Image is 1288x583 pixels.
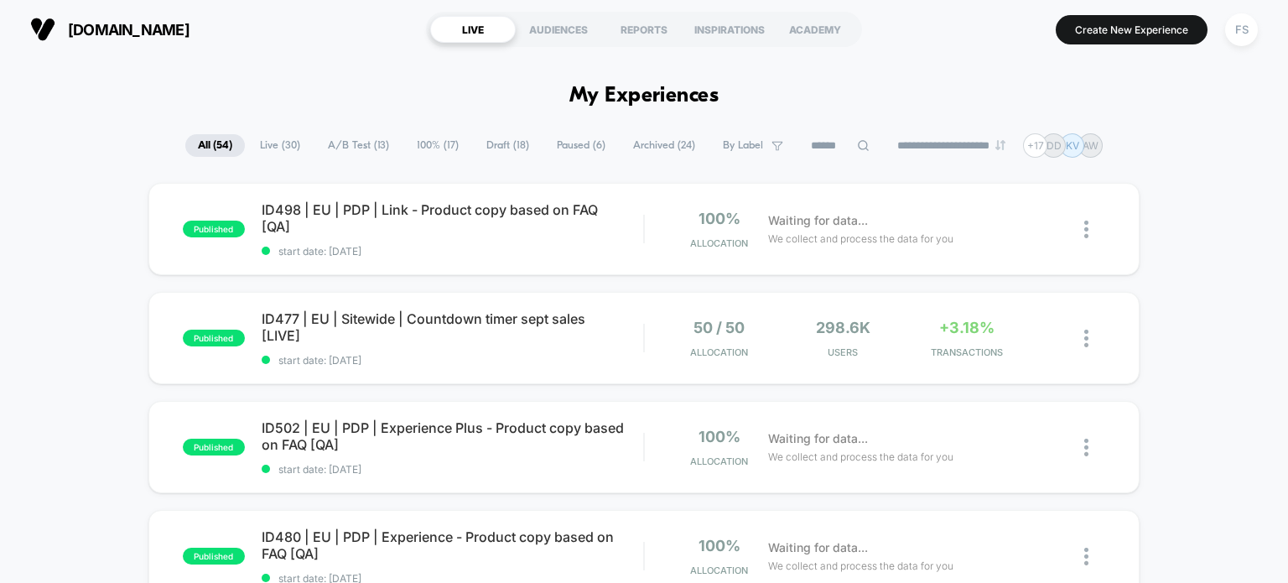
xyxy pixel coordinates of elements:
[1056,15,1207,44] button: Create New Experience
[183,548,245,565] span: published
[693,319,745,336] span: 50 / 50
[430,16,516,43] div: LIVE
[68,21,190,39] span: [DOMAIN_NAME]
[262,354,644,367] span: start date: [DATE]
[939,319,995,336] span: +3.18%
[247,134,313,157] span: Live ( 30 )
[262,201,644,235] span: ID498 | EU | PDP | Link - Product copy based on FAQ [QA]
[315,134,402,157] span: A/B Test ( 13 )
[1083,139,1098,152] p: AW
[262,245,644,258] span: start date: [DATE]
[699,537,740,554] span: 100%
[699,210,740,227] span: 100%
[768,558,953,574] span: We collect and process the data for you
[1046,139,1062,152] p: DD
[687,16,772,43] div: INSPIRATIONS
[690,346,748,358] span: Allocation
[909,346,1025,358] span: TRANSACTIONS
[1225,13,1258,46] div: FS
[474,134,542,157] span: Draft ( 18 )
[183,439,245,455] span: published
[1084,548,1088,565] img: close
[772,16,858,43] div: ACADEMY
[1084,221,1088,238] img: close
[1084,330,1088,347] img: close
[569,84,719,108] h1: My Experiences
[768,539,868,557] span: Waiting for data...
[690,565,748,576] span: Allocation
[183,221,245,237] span: published
[1066,139,1079,152] p: KV
[768,429,868,448] span: Waiting for data...
[25,16,195,43] button: [DOMAIN_NAME]
[1084,439,1088,456] img: close
[995,140,1005,150] img: end
[785,346,901,358] span: Users
[30,17,55,42] img: Visually logo
[262,310,644,344] span: ID477 | EU | Sitewide | Countdown timer sept sales [LIVE]
[262,463,644,476] span: start date: [DATE]
[404,134,471,157] span: 100% ( 17 )
[690,455,748,467] span: Allocation
[262,419,644,453] span: ID502 | EU | PDP | Experience Plus - Product copy based on FAQ [QA]
[544,134,618,157] span: Paused ( 6 )
[621,134,708,157] span: Archived ( 24 )
[768,211,868,230] span: Waiting for data...
[768,449,953,465] span: We collect and process the data for you
[699,428,740,445] span: 100%
[516,16,601,43] div: AUDIENCES
[262,528,644,562] span: ID480 | EU | PDP | Experience - Product copy based on FAQ [QA]
[1220,13,1263,47] button: FS
[690,237,748,249] span: Allocation
[816,319,870,336] span: 298.6k
[601,16,687,43] div: REPORTS
[1023,133,1047,158] div: + 17
[185,134,245,157] span: All ( 54 )
[768,231,953,247] span: We collect and process the data for you
[723,139,763,152] span: By Label
[183,330,245,346] span: published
